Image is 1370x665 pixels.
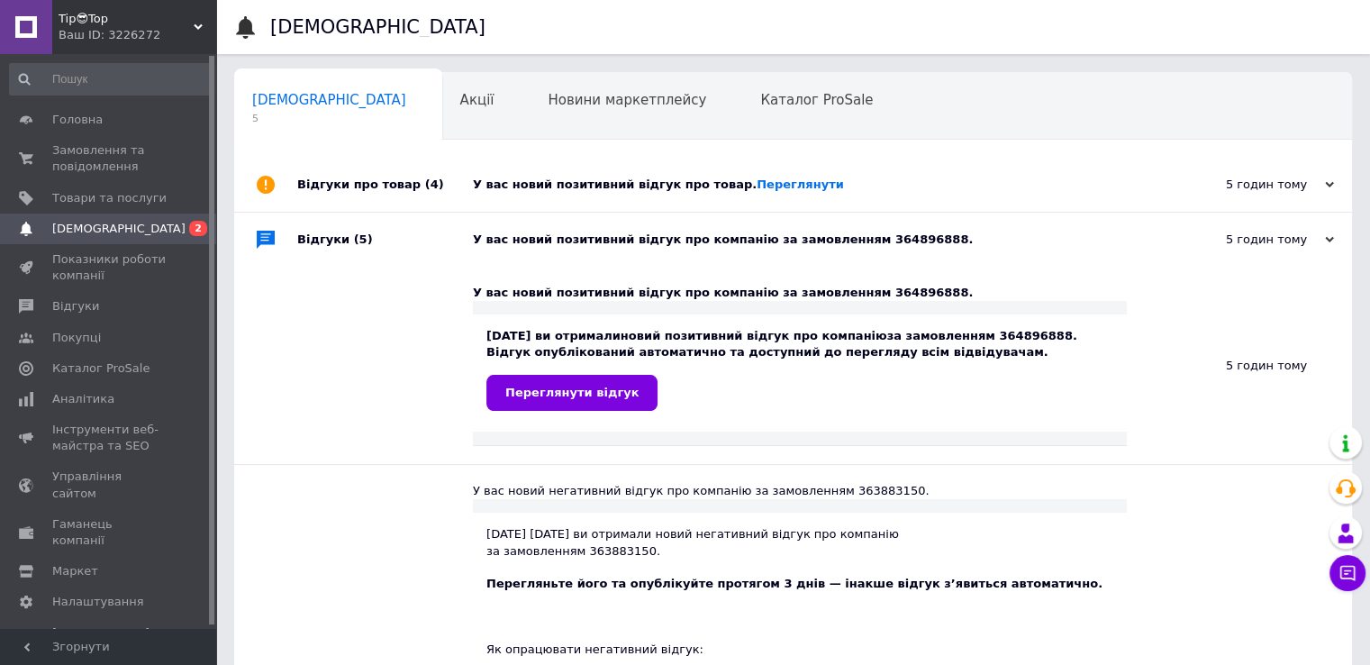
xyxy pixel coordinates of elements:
b: новий позитивний відгук про компанію [621,329,887,342]
b: Перегляньте його та опублікуйте протягом 3 днів — інакше відгук з’явиться автоматично. [486,577,1102,590]
span: Товари та послуги [52,190,167,206]
span: 5 [252,112,406,125]
span: Покупці [52,330,101,346]
span: Замовлення та повідомлення [52,142,167,175]
span: Налаштування [52,594,144,610]
span: Маркет [52,563,98,579]
div: У вас новий негативний відгук про компанію за замовленням 363883150. [473,483,1127,499]
span: Акції [460,92,494,108]
div: Відгуки про товар [297,158,473,212]
span: Каталог ProSale [760,92,873,108]
span: [DEMOGRAPHIC_DATA] [252,92,406,108]
a: Переглянути відгук [486,375,658,411]
a: Переглянути [757,178,844,191]
div: 5 годин тому [1127,267,1352,464]
span: 2 [189,221,207,236]
span: [DEMOGRAPHIC_DATA] [52,221,186,237]
span: Аналітика [52,391,114,407]
div: Відгуки [297,213,473,267]
span: (4) [425,178,444,191]
span: Відгуки [52,298,99,314]
span: Управління сайтом [52,469,167,501]
div: У вас новий позитивний відгук про компанію за замовленням 364896888. [473,232,1154,248]
h1: [DEMOGRAPHIC_DATA] [270,16,485,38]
span: Каталог ProSale [52,360,150,377]
span: Переглянути відгук [505,386,639,399]
div: [DATE] ви отримали за замовленням 364896888. Відгук опублікований автоматично та доступний до пер... [486,328,1113,410]
div: У вас новий позитивний відгук про компанію за замовленням 364896888. [473,285,1127,301]
span: (5) [354,232,373,246]
span: Головна [52,112,103,128]
span: Гаманець компанії [52,516,167,549]
div: Ваш ID: 3226272 [59,27,216,43]
span: Показники роботи компанії [52,251,167,284]
div: У вас новий позитивний відгук про товар. [473,177,1154,193]
div: 5 годин тому [1154,177,1334,193]
span: Новини маркетплейсу [548,92,706,108]
div: 5 годин тому [1154,232,1334,248]
span: Інструменти веб-майстра та SEO [52,422,167,454]
input: Пошук [9,63,213,96]
button: Чат з покупцем [1329,555,1365,591]
span: Tip😎Top [59,11,194,27]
